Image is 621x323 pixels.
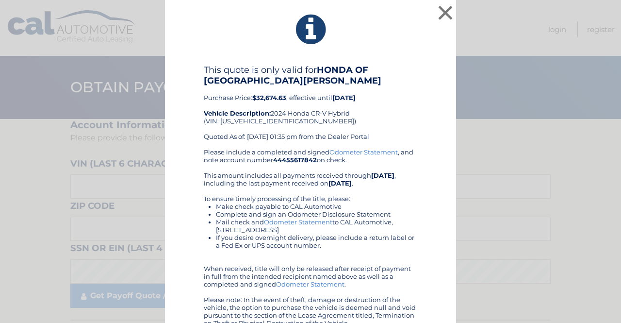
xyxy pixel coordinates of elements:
b: [DATE] [332,94,356,102]
a: Odometer Statement [276,280,344,288]
strong: Vehicle Description: [204,109,271,117]
a: Odometer Statement [264,218,332,226]
b: $32,674.63 [252,94,286,102]
li: If you desire overnight delivery, please include a return label or a Fed Ex or UPS account number. [216,234,417,249]
b: 44455617842 [273,156,317,164]
button: × [436,3,455,22]
b: [DATE] [328,179,352,187]
b: [DATE] [371,171,394,179]
div: Purchase Price: , effective until 2024 Honda CR-V Hybrid (VIN: [US_VEHICLE_IDENTIFICATION_NUMBER]... [204,65,417,148]
h4: This quote is only valid for [204,65,417,86]
a: Odometer Statement [329,148,398,156]
b: HONDA OF [GEOGRAPHIC_DATA][PERSON_NAME] [204,65,381,86]
li: Complete and sign an Odometer Disclosure Statement [216,210,417,218]
li: Make check payable to CAL Automotive [216,203,417,210]
li: Mail check and to CAL Automotive, [STREET_ADDRESS] [216,218,417,234]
